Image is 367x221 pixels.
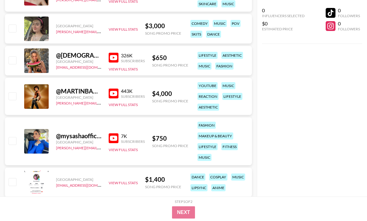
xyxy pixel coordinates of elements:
div: Song Promo Price [145,31,181,36]
div: lifestyle [197,143,218,150]
div: fitness [221,143,238,150]
div: cosplay [209,173,227,181]
div: $ 750 [152,135,188,142]
button: View Full Stats [109,67,138,71]
div: Subscribers [121,94,145,99]
a: [PERSON_NAME][EMAIL_ADDRESS][DOMAIN_NAME] [56,100,147,105]
div: [GEOGRAPHIC_DATA] [56,177,101,182]
div: music [197,63,212,70]
div: [GEOGRAPHIC_DATA] [56,95,101,100]
div: music [221,0,235,7]
div: $ 650 [152,54,188,62]
div: youtube [197,82,218,89]
div: reaction [197,93,219,100]
button: Next [172,206,195,219]
div: Followers [338,27,360,31]
div: $ 1,400 [145,176,181,183]
div: skincare [197,0,218,7]
div: 0 [262,7,305,13]
div: Song Promo Price [152,143,188,148]
a: [EMAIL_ADDRESS][DOMAIN_NAME] [56,64,118,70]
div: Estimated Price [262,27,305,31]
div: music [213,20,227,27]
div: Song Promo Price [152,63,188,67]
div: [GEOGRAPHIC_DATA] [56,59,101,64]
button: View Full Stats [109,27,138,32]
div: 326K [121,52,145,59]
div: @ mysashaofficial [56,132,101,140]
div: lifestyle [197,52,218,59]
div: comedy [190,20,209,27]
div: [GEOGRAPHIC_DATA] [56,24,101,28]
div: @ [DEMOGRAPHIC_DATA] [56,51,101,59]
div: 7K [121,133,145,139]
div: Song Promo Price [152,99,188,103]
div: music [197,154,212,161]
div: $ 4,000 [152,90,188,97]
div: music [221,82,235,89]
div: music [231,173,245,181]
button: View Full Stats [109,181,138,185]
iframe: Drift Widget Chat Controller [336,190,360,214]
div: $0 [262,21,305,27]
img: YouTube [109,133,118,143]
div: 443K [121,88,145,94]
div: $ 3,000 [145,22,181,30]
div: aesthetic [197,104,219,111]
img: YouTube [109,89,118,98]
div: pov [230,20,241,27]
div: fashion [197,122,216,129]
div: [GEOGRAPHIC_DATA] [56,140,101,144]
div: lifestyle [222,93,242,100]
img: YouTube [109,53,118,63]
div: 0 [338,7,360,13]
div: Subscribers [121,139,145,144]
div: @ MARTINBABEH [56,87,101,95]
div: dance [190,173,205,181]
div: Followers [338,13,360,18]
div: aesthetic [221,52,243,59]
div: skits [190,31,202,38]
div: lipsync [190,184,208,191]
div: Step 1 of 2 [175,199,193,204]
div: fashion [215,63,234,70]
div: Song Promo Price [145,185,181,189]
button: View Full Stats [109,102,138,107]
a: [PERSON_NAME][EMAIL_ADDRESS][DOMAIN_NAME] [56,144,147,150]
div: makeup & beauty [197,132,233,139]
a: [EMAIL_ADDRESS][DOMAIN_NAME] [56,182,118,188]
a: [PERSON_NAME][EMAIL_ADDRESS][DOMAIN_NAME] [56,28,147,34]
div: anime [211,184,226,191]
button: View Full Stats [109,147,138,152]
div: Influencers Selected [262,13,305,18]
div: dance [206,31,221,38]
div: 0 [338,21,360,27]
div: Subscribers [121,59,145,63]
